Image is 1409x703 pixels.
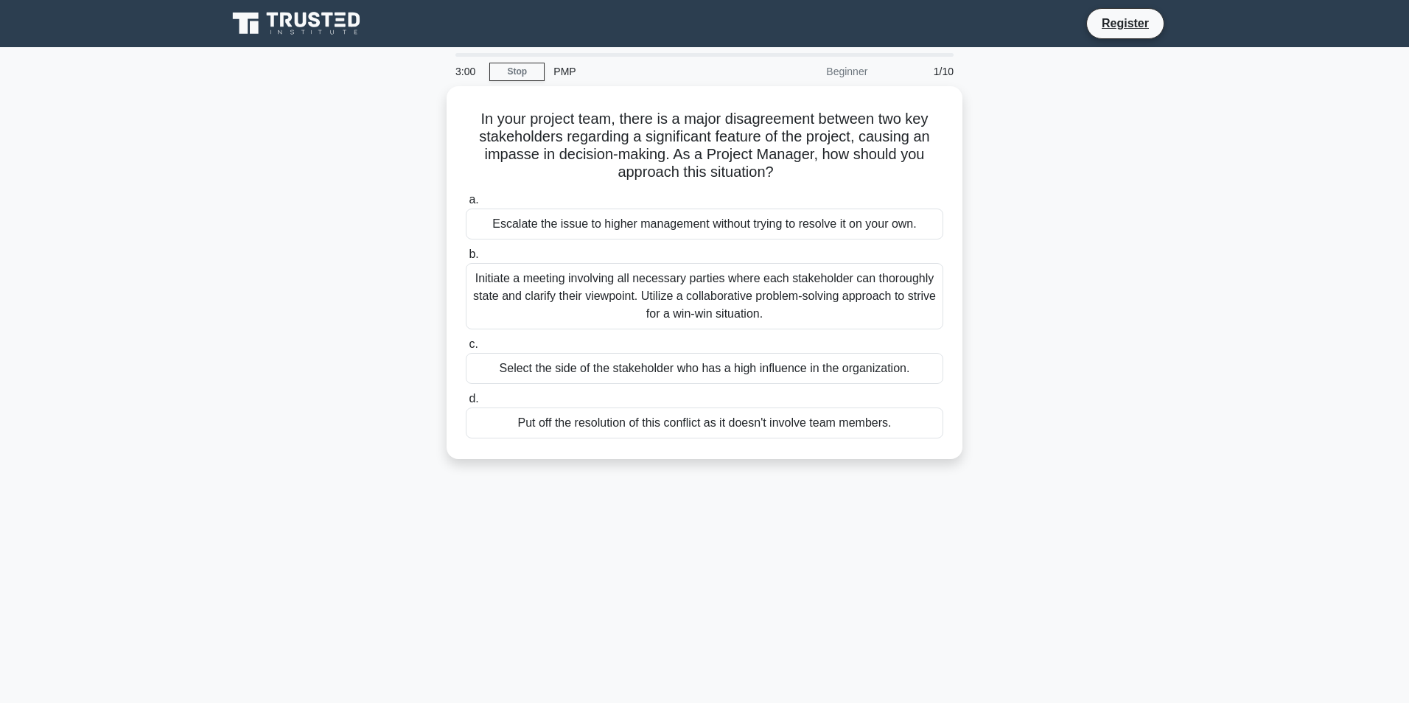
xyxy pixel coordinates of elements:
[466,209,943,239] div: Escalate the issue to higher management without trying to resolve it on your own.
[545,57,747,86] div: PMP
[466,408,943,438] div: Put off the resolution of this conflict as it doesn't involve team members.
[469,248,478,260] span: b.
[466,353,943,384] div: Select the side of the stakeholder who has a high influence in the organization.
[469,193,478,206] span: a.
[447,57,489,86] div: 3:00
[469,392,478,405] span: d.
[876,57,962,86] div: 1/10
[1093,14,1158,32] a: Register
[464,110,945,182] h5: In your project team, there is a major disagreement between two key stakeholders regarding a sign...
[469,337,478,350] span: c.
[747,57,876,86] div: Beginner
[489,63,545,81] a: Stop
[466,263,943,329] div: Initiate a meeting involving all necessary parties where each stakeholder can thoroughly state an...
